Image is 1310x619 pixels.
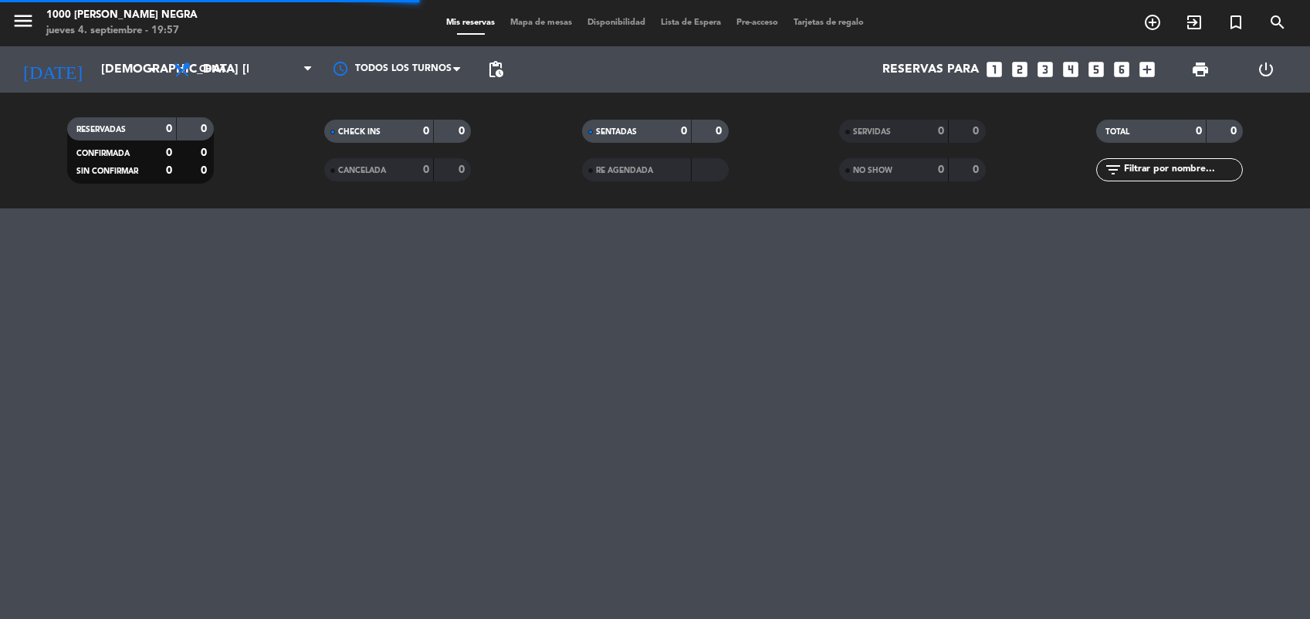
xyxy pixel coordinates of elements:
strong: 0 [423,126,429,137]
i: looks_4 [1061,59,1081,79]
button: menu [12,9,35,38]
strong: 0 [201,123,210,134]
span: Cena [199,64,226,75]
strong: 0 [1196,126,1202,137]
i: search [1268,13,1287,32]
div: jueves 4. septiembre - 19:57 [46,23,198,39]
span: SENTADAS [596,128,637,136]
i: menu [12,9,35,32]
span: Mapa de mesas [503,19,580,27]
i: looks_one [984,59,1004,79]
strong: 0 [166,147,172,158]
strong: 0 [973,126,982,137]
strong: 0 [938,126,944,137]
i: add_circle_outline [1143,13,1162,32]
i: arrow_drop_down [144,60,162,79]
strong: 0 [938,164,944,175]
i: [DATE] [12,52,93,86]
strong: 0 [716,126,725,137]
strong: 0 [973,164,982,175]
strong: 0 [201,147,210,158]
strong: 0 [423,164,429,175]
i: turned_in_not [1227,13,1245,32]
span: print [1191,60,1210,79]
div: LOG OUT [1234,46,1298,93]
strong: 0 [201,165,210,176]
span: RESERVADAS [76,126,126,134]
span: CHECK INS [338,128,381,136]
strong: 0 [681,126,687,137]
i: filter_list [1104,161,1122,179]
span: pending_actions [486,60,505,79]
i: looks_6 [1112,59,1132,79]
span: Disponibilidad [580,19,653,27]
i: add_box [1137,59,1157,79]
i: exit_to_app [1185,13,1203,32]
i: looks_5 [1086,59,1106,79]
i: looks_3 [1035,59,1055,79]
span: Mis reservas [438,19,503,27]
span: NO SHOW [853,167,892,174]
strong: 0 [166,165,172,176]
span: Lista de Espera [653,19,729,27]
i: looks_two [1010,59,1030,79]
span: RE AGENDADA [596,167,653,174]
span: Pre-acceso [729,19,786,27]
input: Filtrar por nombre... [1122,161,1242,178]
span: CONFIRMADA [76,150,130,157]
span: CANCELADA [338,167,386,174]
span: Tarjetas de regalo [786,19,872,27]
span: TOTAL [1105,128,1129,136]
strong: 0 [166,123,172,134]
span: Reservas para [882,63,979,77]
strong: 0 [459,126,468,137]
div: 1000 [PERSON_NAME] Negra [46,8,198,23]
strong: 0 [1230,126,1240,137]
span: SIN CONFIRMAR [76,167,138,175]
span: SERVIDAS [853,128,891,136]
strong: 0 [459,164,468,175]
i: power_settings_new [1257,60,1275,79]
